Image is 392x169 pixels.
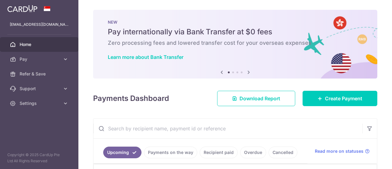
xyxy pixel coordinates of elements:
[20,56,60,62] span: Pay
[20,41,60,48] span: Home
[108,39,363,47] h6: Zero processing fees and lowered transfer cost for your overseas expenses
[217,91,295,106] a: Download Report
[303,91,377,106] a: Create Payment
[315,148,364,154] span: Read more on statuses
[240,147,266,158] a: Overdue
[20,100,60,106] span: Settings
[93,119,362,138] input: Search by recipient name, payment id or reference
[7,5,37,12] img: CardUp
[20,86,60,92] span: Support
[108,27,363,37] h5: Pay internationally via Bank Transfer at $0 fees
[10,21,69,28] p: [EMAIL_ADDRESS][DOMAIN_NAME]
[93,10,377,79] img: Bank transfer banner
[103,147,141,158] a: Upcoming
[239,95,280,102] span: Download Report
[200,147,238,158] a: Recipient paid
[315,148,370,154] a: Read more on statuses
[325,95,362,102] span: Create Payment
[108,54,183,60] a: Learn more about Bank Transfer
[269,147,297,158] a: Cancelled
[144,147,197,158] a: Payments on the way
[93,93,169,104] h4: Payments Dashboard
[108,20,363,25] p: NEW
[351,151,386,166] iframe: Opens a widget where you can find more information
[20,71,60,77] span: Refer & Save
